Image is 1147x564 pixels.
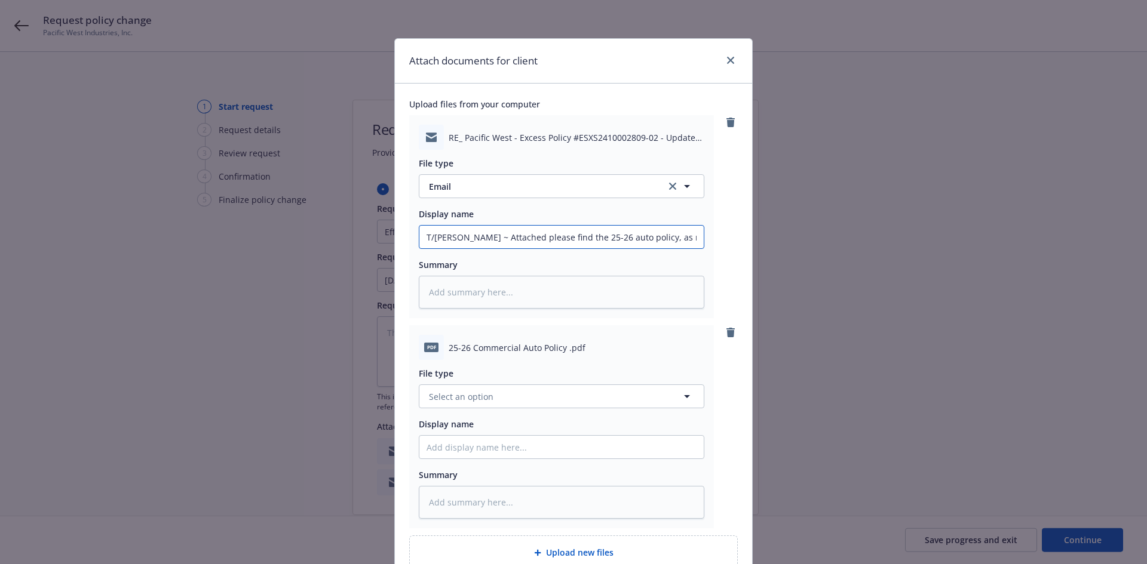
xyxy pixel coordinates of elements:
span: Upload files from your computer [409,98,738,110]
input: Add display name here... [419,226,704,248]
span: Summary [419,259,458,270]
span: Select an option [429,390,493,403]
span: pdf [424,343,438,352]
a: close [723,53,738,67]
a: remove [723,115,738,130]
span: Email [429,180,655,193]
a: remove [723,325,738,340]
button: Emailclear selection [419,174,704,198]
h1: Attach documents for client [409,53,538,69]
span: Display name [419,418,474,430]
span: RE_ Pacific West - Excess Policy #ESXS2410002809-02 - Updated UL Schedule.msg [449,131,704,144]
span: Upload new files [546,546,614,559]
a: clear selection [665,179,680,193]
span: Display name [419,208,474,220]
span: File type [419,368,453,379]
input: Add display name here... [419,436,704,458]
span: 25-26 Commercial Auto Policy .pdf [449,341,585,354]
span: File type [419,158,453,169]
span: Summary [419,469,458,480]
button: Select an option [419,384,704,408]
